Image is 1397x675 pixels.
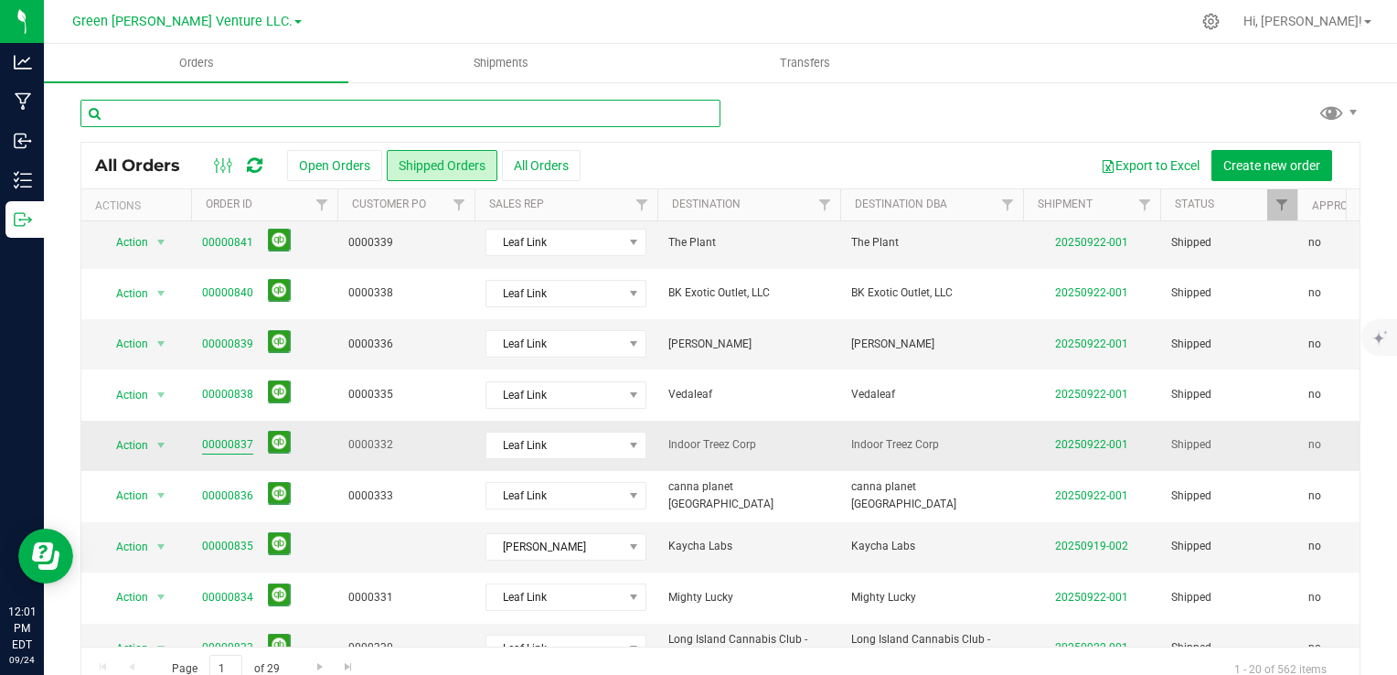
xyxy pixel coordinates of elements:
a: 00000836 [202,487,253,505]
a: 20250922-001 [1055,489,1128,502]
a: 00000833 [202,639,253,657]
a: 00000835 [202,538,253,555]
span: no [1308,639,1321,657]
span: 0000332 [348,436,464,454]
span: Indoor Treez Corp [851,436,1012,454]
a: Destination [672,198,741,210]
span: select [150,534,173,560]
a: 00000837 [202,436,253,454]
span: Leaf Link [486,230,623,255]
span: Shipped [1171,336,1286,353]
span: Leaf Link [486,331,623,357]
span: Action [100,331,149,357]
span: select [150,636,173,661]
span: [PERSON_NAME] [668,336,829,353]
span: Vedaleaf [668,386,829,403]
span: no [1308,386,1321,403]
span: The Plant [668,234,829,252]
span: no [1308,234,1321,252]
button: Shipped Orders [387,150,497,181]
span: Green [PERSON_NAME] Venture LLC. [72,14,293,29]
span: 0000336 [348,336,464,353]
span: no [1308,336,1321,353]
span: 0000339 [348,234,464,252]
p: 12:01 PM EDT [8,604,36,653]
span: Leaf Link [486,433,623,458]
inline-svg: Inventory [14,171,32,189]
span: Long Island Cannabis Club - OCM-CAURD-23-000012 [851,631,1012,666]
a: 20250922-001 [1055,591,1128,604]
span: select [150,382,173,408]
iframe: Resource center [18,529,73,584]
a: Destination DBA [855,198,947,210]
a: Filter [307,189,337,220]
span: Shipped [1171,436,1286,454]
button: Open Orders [287,150,382,181]
inline-svg: Manufacturing [14,92,32,111]
a: Transfers [653,44,957,82]
a: Customer PO [352,198,426,210]
span: Long Island Cannabis Club - OCM-CAURD-23-000012 [668,631,829,666]
a: Approved? [1312,199,1374,212]
div: Manage settings [1200,13,1222,30]
a: Status [1175,198,1214,210]
a: Sales Rep [489,198,544,210]
inline-svg: Inbound [14,132,32,150]
span: select [150,483,173,509]
span: Action [100,636,149,661]
span: 0000331 [348,589,464,606]
a: 00000840 [202,284,253,302]
a: Filter [444,189,475,220]
button: Create new order [1211,150,1332,181]
span: canna planet [GEOGRAPHIC_DATA] [668,478,829,513]
span: [PERSON_NAME] [851,336,1012,353]
a: 20250922-001 [1055,337,1128,350]
a: Shipments [348,44,653,82]
span: no [1308,589,1321,606]
span: Orders [155,55,239,71]
span: 0000333 [348,487,464,505]
a: 20250922-001 [1055,286,1128,299]
span: Shipped [1171,386,1286,403]
a: 00000841 [202,234,253,252]
a: 00000838 [202,386,253,403]
p: 09/24 [8,653,36,667]
span: Action [100,433,149,458]
a: Filter [627,189,657,220]
a: Orders [44,44,348,82]
span: select [150,433,173,458]
a: 20250922-001 [1055,236,1128,249]
span: Transfers [755,55,855,71]
span: Action [100,281,149,306]
span: [PERSON_NAME] [486,534,623,560]
span: no [1308,538,1321,555]
span: Indoor Treez Corp [668,436,829,454]
span: Shipped [1171,589,1286,606]
inline-svg: Outbound [14,210,32,229]
span: select [150,230,173,255]
span: select [150,331,173,357]
a: 20250919-002 [1055,540,1128,552]
a: 20250922-001 [1055,388,1128,401]
span: 0000338 [348,284,464,302]
span: no [1308,436,1321,454]
span: Leaf Link [486,584,623,610]
a: 00000839 [202,336,253,353]
span: Action [100,584,149,610]
span: Hi, [PERSON_NAME]! [1243,14,1362,28]
span: Shipped [1171,538,1286,555]
span: Leaf Link [486,636,623,661]
span: Kaycha Labs [851,538,1012,555]
a: 20250922-001 [1055,438,1128,451]
span: Action [100,382,149,408]
span: Kaycha Labs [668,538,829,555]
span: The Plant [851,234,1012,252]
span: Shipped [1171,639,1286,657]
a: 20250922-001 [1055,641,1128,654]
span: Leaf Link [486,382,623,408]
button: All Orders [502,150,581,181]
span: Action [100,483,149,509]
span: 0000330 [348,639,464,657]
a: 00000834 [202,589,253,606]
span: no [1308,487,1321,505]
